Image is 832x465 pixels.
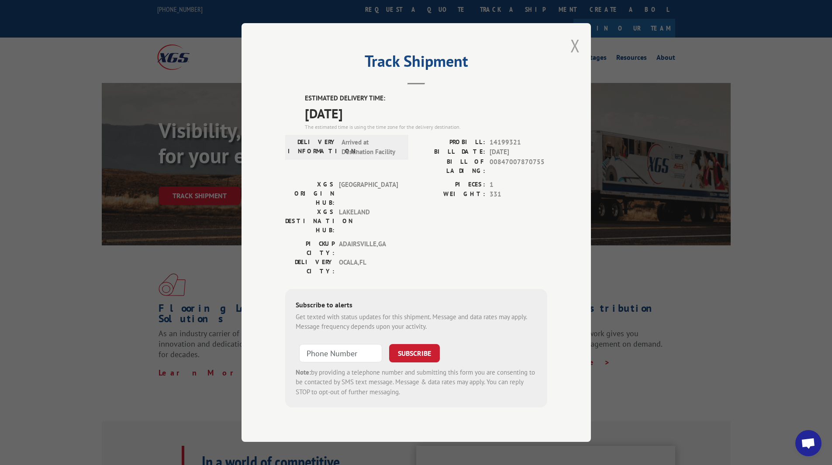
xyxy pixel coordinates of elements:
[339,207,398,235] span: LAKELAND
[285,55,547,72] h2: Track Shipment
[416,180,485,190] label: PIECES:
[339,239,398,258] span: ADAIRSVILLE , GA
[490,147,547,157] span: [DATE]
[490,157,547,176] span: 00847007870755
[389,344,440,362] button: SUBSCRIBE
[416,138,485,148] label: PROBILL:
[305,93,547,103] label: ESTIMATED DELIVERY TIME:
[490,189,547,200] span: 331
[339,180,398,207] span: [GEOGRAPHIC_DATA]
[285,258,335,276] label: DELIVERY CITY:
[285,180,335,207] label: XGS ORIGIN HUB:
[296,368,311,376] strong: Note:
[305,123,547,131] div: The estimated time is using the time zone for the delivery destination.
[416,147,485,157] label: BILL DATE:
[299,344,382,362] input: Phone Number
[285,239,335,258] label: PICKUP CITY:
[296,368,537,397] div: by providing a telephone number and submitting this form you are consenting to be contacted by SM...
[305,103,547,123] span: [DATE]
[490,180,547,190] span: 1
[296,312,537,332] div: Get texted with status updates for this shipment. Message and data rates may apply. Message frequ...
[285,207,335,235] label: XGS DESTINATION HUB:
[570,34,580,57] button: Close modal
[416,189,485,200] label: WEIGHT:
[342,138,400,157] span: Arrived at Destination Facility
[288,138,337,157] label: DELIVERY INFORMATION:
[339,258,398,276] span: OCALA , FL
[416,157,485,176] label: BILL OF LADING:
[296,300,537,312] div: Subscribe to alerts
[795,430,822,456] div: Open chat
[490,138,547,148] span: 14199321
